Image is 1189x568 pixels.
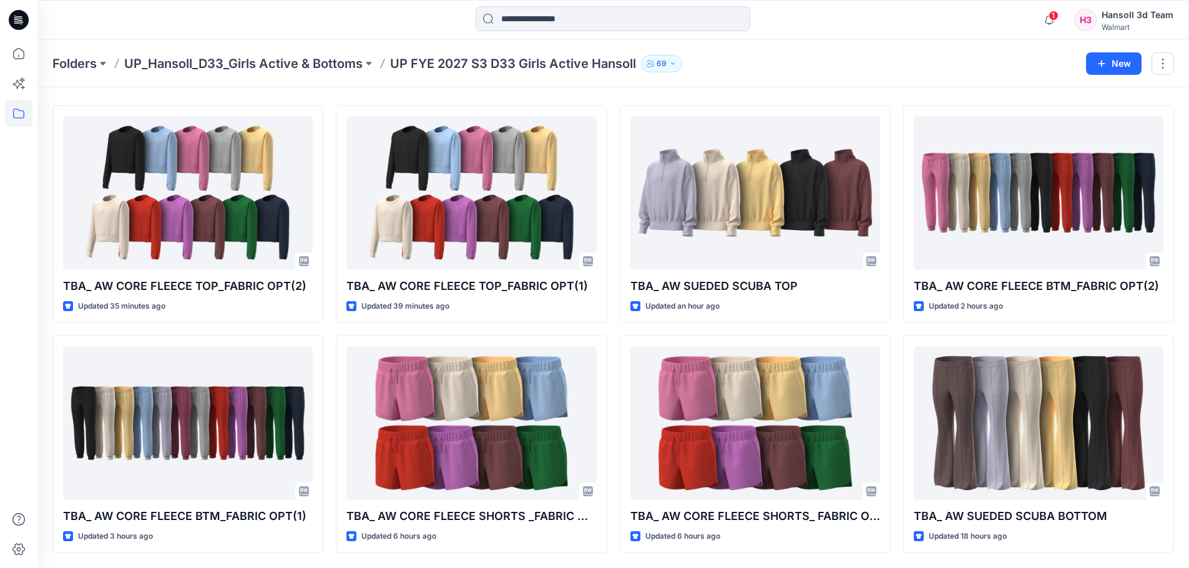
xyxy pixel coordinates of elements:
span: 1 [1049,11,1059,21]
p: TBA_ AW CORE FLEECE SHORTS _FABRIC OPT(1) [346,508,596,525]
p: TBA_ AW CORE FLEECE BTM_FABRIC OPT(1) [63,508,313,525]
button: New [1086,52,1142,75]
a: UP_Hansoll_D33_Girls Active & Bottoms [124,55,363,72]
button: 69 [641,55,682,72]
a: TBA_ AW CORE FLEECE BTM_FABRIC OPT(2) [914,116,1163,270]
p: TBA_ AW SUEDED SCUBA BOTTOM [914,508,1163,525]
p: 69 [657,57,667,70]
p: TBA_ AW SUEDED SCUBA TOP [630,277,880,295]
p: Updated 2 hours ago [929,300,1003,313]
p: Updated 35 minutes ago [78,300,165,313]
p: TBA_ AW CORE FLEECE TOP_FABRIC OPT(1) [346,277,596,295]
a: TBA_ AW CORE FLEECE BTM_FABRIC OPT(1) [63,346,313,500]
p: TBA_ AW CORE FLEECE BTM_FABRIC OPT(2) [914,277,1163,295]
div: Hansoll 3d Team [1102,7,1173,22]
p: Updated 18 hours ago [929,530,1007,543]
div: H3 [1074,9,1097,31]
div: Walmart [1102,22,1173,32]
p: Updated an hour ago [645,300,720,313]
p: TBA_ AW CORE FLEECE SHORTS_ FABRIC OPT(2) [630,508,880,525]
p: Updated 6 hours ago [645,530,720,543]
a: TBA_ AW CORE FLEECE SHORTS_ FABRIC OPT(2) [630,346,880,500]
p: TBA_ AW CORE FLEECE TOP_FABRIC OPT(2) [63,277,313,295]
p: Updated 39 minutes ago [361,300,449,313]
a: Folders [52,55,97,72]
a: TBA_ AW SUEDED SCUBA BOTTOM [914,346,1163,500]
a: TBA_ AW CORE FLEECE TOP_FABRIC OPT(2) [63,116,313,270]
p: Updated 6 hours ago [361,530,436,543]
p: Updated 3 hours ago [78,530,153,543]
a: TBA_ AW SUEDED SCUBA TOP [630,116,880,270]
a: TBA_ AW CORE FLEECE SHORTS _FABRIC OPT(1) [346,346,596,500]
p: UP FYE 2027 S3 D33 Girls Active Hansoll [390,55,636,72]
a: TBA_ AW CORE FLEECE TOP_FABRIC OPT(1) [346,116,596,270]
